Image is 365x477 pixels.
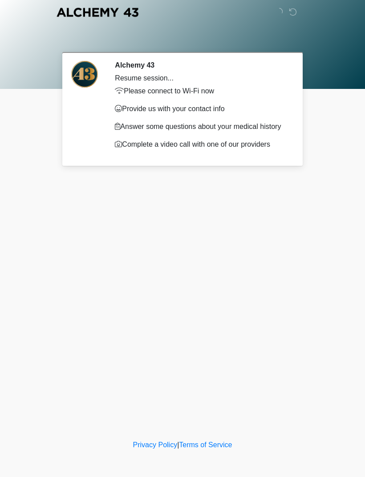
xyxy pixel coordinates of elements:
[115,73,287,84] div: Resume session...
[133,441,178,449] a: Privacy Policy
[58,32,307,48] h1: ‎ ‎ ‎ ‎
[115,86,287,96] p: Please connect to Wi-Fi now
[115,104,287,114] p: Provide us with your contact info
[177,441,179,449] a: |
[179,441,232,449] a: Terms of Service
[56,7,139,18] img: Alchemy 43 Logo
[115,61,287,69] h2: Alchemy 43
[71,61,98,88] img: Agent Avatar
[115,121,287,132] p: Answer some questions about your medical history
[115,139,287,150] p: Complete a video call with one of our providers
